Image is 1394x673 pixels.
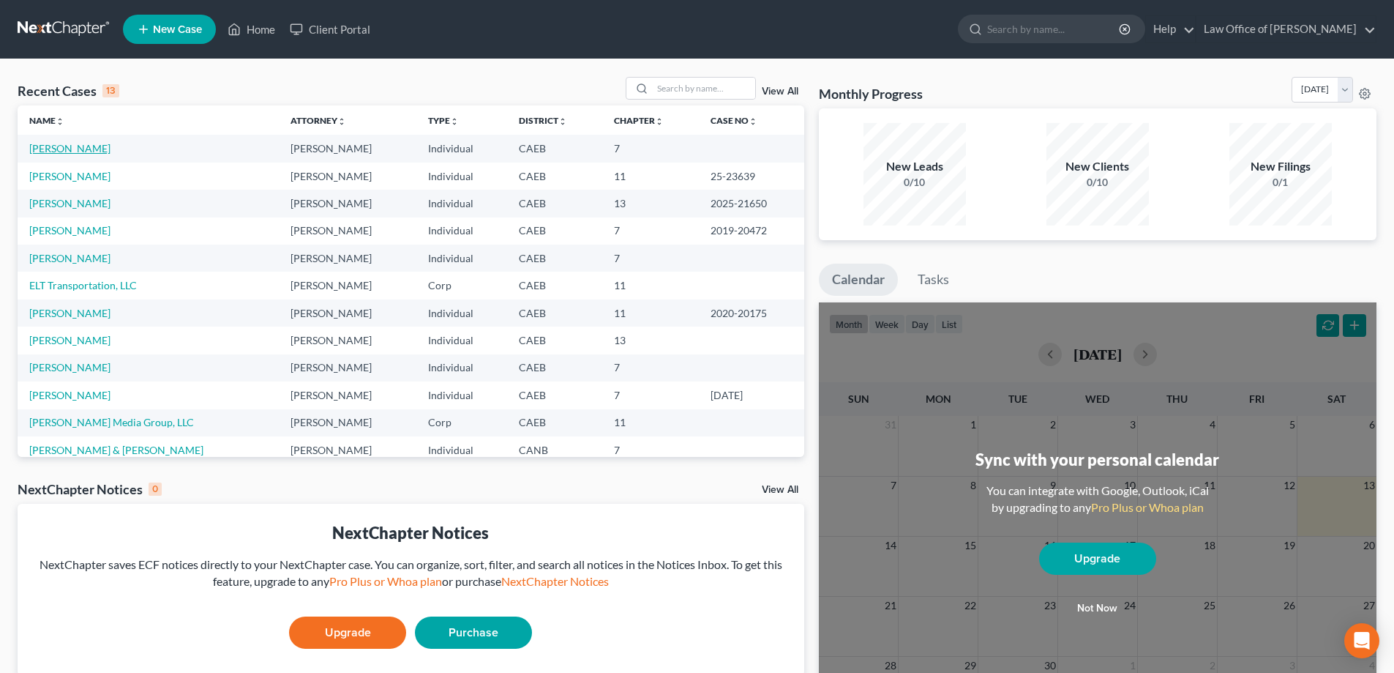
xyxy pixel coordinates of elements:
[602,272,699,299] td: 11
[416,163,507,190] td: Individual
[18,480,162,498] div: NextChapter Notices
[29,521,792,544] div: NextChapter Notices
[416,190,507,217] td: Individual
[29,252,110,264] a: [PERSON_NAME]
[416,245,507,272] td: Individual
[416,436,507,464] td: Individual
[699,163,804,190] td: 25-23639
[29,361,110,373] a: [PERSON_NAME]
[329,574,442,588] a: Pro Plus or Whoa plan
[1229,175,1332,190] div: 0/1
[507,409,602,436] td: CAEB
[29,142,110,155] a: [PERSON_NAME]
[507,163,602,190] td: CAEB
[29,115,64,126] a: Nameunfold_more
[1039,543,1156,575] a: Upgrade
[279,300,417,327] td: [PERSON_NAME]
[507,135,602,162] td: CAEB
[337,117,346,126] i: unfold_more
[602,217,699,245] td: 7
[507,245,602,272] td: CAEB
[1196,16,1376,42] a: Law Office of [PERSON_NAME]
[602,190,699,217] td: 13
[507,190,602,217] td: CAEB
[602,382,699,409] td: 7
[279,436,417,464] td: [PERSON_NAME]
[282,16,378,42] a: Client Portal
[819,264,898,296] a: Calendar
[291,115,346,126] a: Attorneyunfold_more
[602,300,699,327] td: 11
[1229,158,1332,175] div: New Filings
[279,409,417,436] td: [PERSON_NAME]
[558,117,567,126] i: unfold_more
[415,617,532,649] a: Purchase
[416,382,507,409] td: Individual
[711,115,757,126] a: Case Nounfold_more
[29,279,137,291] a: ELT Transportation, LLC
[29,307,110,319] a: [PERSON_NAME]
[289,617,406,649] a: Upgrade
[279,272,417,299] td: [PERSON_NAME]
[279,217,417,245] td: [PERSON_NAME]
[699,300,804,327] td: 2020-20175
[428,115,459,126] a: Typeunfold_more
[653,78,755,99] input: Search by name...
[102,84,119,97] div: 13
[29,170,110,182] a: [PERSON_NAME]
[279,163,417,190] td: [PERSON_NAME]
[762,86,798,97] a: View All
[416,135,507,162] td: Individual
[29,389,110,401] a: [PERSON_NAME]
[655,117,664,126] i: unfold_more
[507,300,602,327] td: CAEB
[863,175,966,190] div: 0/10
[507,436,602,464] td: CANB
[602,163,699,190] td: 11
[29,224,110,237] a: [PERSON_NAME]
[507,327,602,354] td: CAEB
[1091,500,1204,514] a: Pro Plus or Whoa plan
[416,327,507,354] td: Individual
[1046,175,1149,190] div: 0/10
[29,197,110,209] a: [PERSON_NAME]
[149,483,162,496] div: 0
[416,217,507,245] td: Individual
[519,115,567,126] a: Districtunfold_more
[602,135,699,162] td: 7
[602,245,699,272] td: 7
[1344,623,1379,658] div: Open Intercom Messenger
[507,217,602,245] td: CAEB
[602,327,699,354] td: 13
[699,382,804,409] td: [DATE]
[279,190,417,217] td: [PERSON_NAME]
[29,416,194,428] a: [PERSON_NAME] Media Group, LLC
[279,135,417,162] td: [PERSON_NAME]
[1039,594,1156,623] button: Not now
[279,245,417,272] td: [PERSON_NAME]
[981,483,1215,516] div: You can integrate with Google, Outlook, iCal by upgrading to any
[762,485,798,495] a: View All
[602,409,699,436] td: 11
[416,409,507,436] td: Corp
[614,115,664,126] a: Chapterunfold_more
[507,272,602,299] td: CAEB
[501,574,609,588] a: NextChapter Notices
[416,354,507,382] td: Individual
[904,264,962,296] a: Tasks
[507,354,602,382] td: CAEB
[819,85,923,103] h3: Monthly Progress
[699,217,804,245] td: 2019-20472
[279,382,417,409] td: [PERSON_NAME]
[1146,16,1195,42] a: Help
[975,448,1219,471] div: Sync with your personal calendar
[153,24,202,35] span: New Case
[602,354,699,382] td: 7
[279,327,417,354] td: [PERSON_NAME]
[749,117,757,126] i: unfold_more
[29,557,792,590] div: NextChapter saves ECF notices directly to your NextChapter case. You can organize, sort, filter, ...
[602,436,699,464] td: 7
[987,15,1121,42] input: Search by name...
[56,117,64,126] i: unfold_more
[18,82,119,100] div: Recent Cases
